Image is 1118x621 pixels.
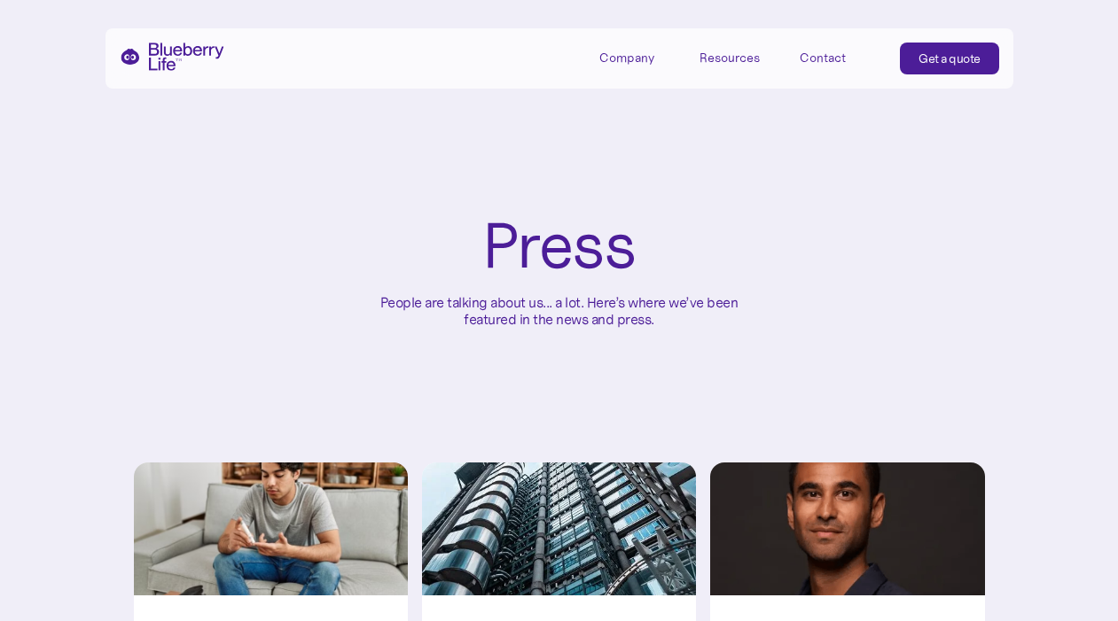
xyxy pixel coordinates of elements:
[120,43,224,71] a: home
[482,213,636,280] h1: Press
[700,50,760,66] div: Resources
[800,43,880,72] a: Contact
[599,43,679,72] div: Company
[900,43,999,74] a: Get a quote
[599,50,654,66] div: Company
[919,50,981,67] div: Get a quote
[373,294,746,328] p: People are talking about us... a lot. Here’s where we’ve been featured in the news and press.
[800,50,846,66] div: Contact
[700,43,779,72] div: Resources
